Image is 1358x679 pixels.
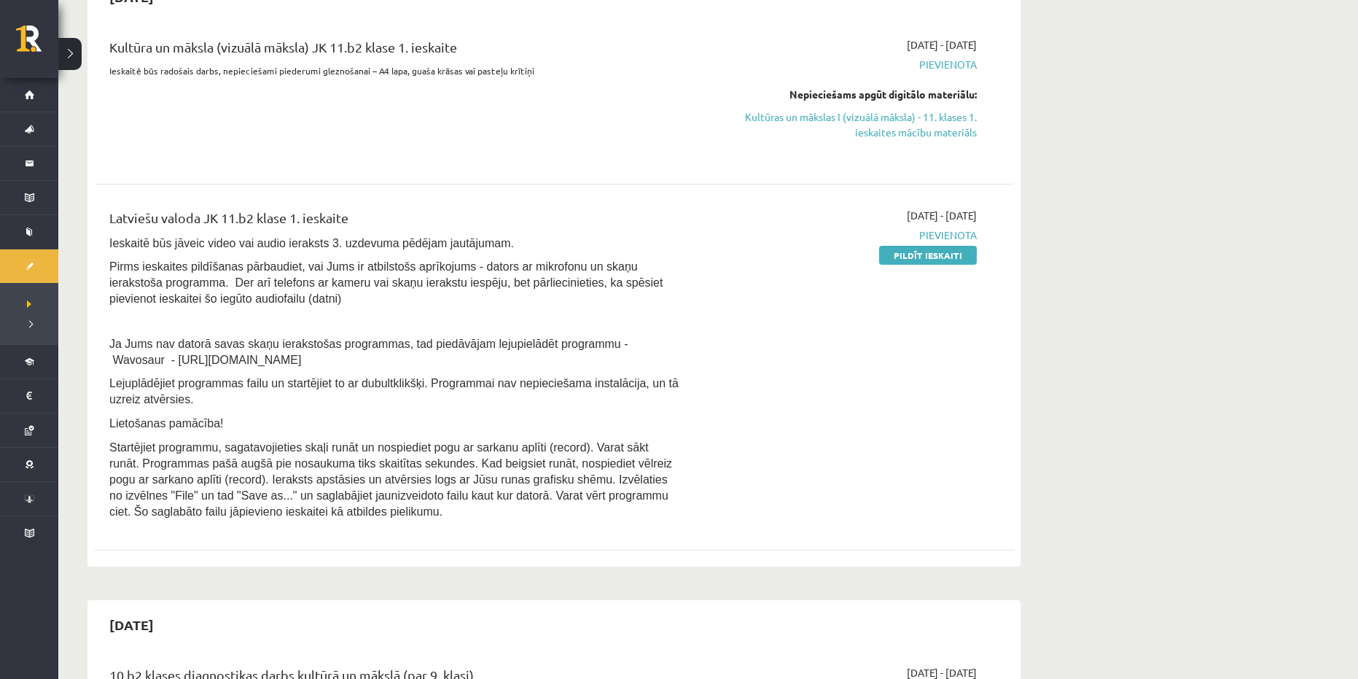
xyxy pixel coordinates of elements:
span: [DATE] - [DATE] [907,208,977,223]
a: Pildīt ieskaiti [879,246,977,265]
div: Latviešu valoda JK 11.b2 klase 1. ieskaite [109,208,680,235]
span: Ieskaitē būs jāveic video vai audio ieraksts 3. uzdevuma pēdējam jautājumam. [109,237,514,249]
span: Pirms ieskaites pildīšanas pārbaudiet, vai Jums ir atbilstošs aprīkojums - dators ar mikrofonu un... [109,260,663,305]
span: [DATE] - [DATE] [907,37,977,53]
p: Ieskaitē būs radošais darbs, nepieciešami piederumi gleznošanai – A4 lapa, guaša krāsas vai paste... [109,64,680,77]
span: Ja Jums nav datorā savas skaņu ierakstošas programmas, tad piedāvājam lejupielādēt programmu - Wa... [109,338,628,366]
span: Startējiet programmu, sagatavojieties skaļi runāt un nospiediet pogu ar sarkanu aplīti (record). ... [109,441,672,518]
a: Kultūras un mākslas I (vizuālā māksla) - 11. klases 1. ieskaites mācību materiāls [702,109,977,140]
a: Rīgas 1. Tālmācības vidusskola [16,26,58,62]
span: Pievienota [702,57,977,72]
span: Pievienota [702,228,977,243]
span: Lietošanas pamācība! [109,417,224,430]
div: Nepieciešams apgūt digitālo materiālu: [702,87,977,102]
h2: [DATE] [95,608,168,642]
div: Kultūra un māksla (vizuālā māksla) JK 11.b2 klase 1. ieskaite [109,37,680,64]
span: Lejuplādējiet programmas failu un startējiet to ar dubultklikšķi. Programmai nav nepieciešama ins... [109,377,679,406]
